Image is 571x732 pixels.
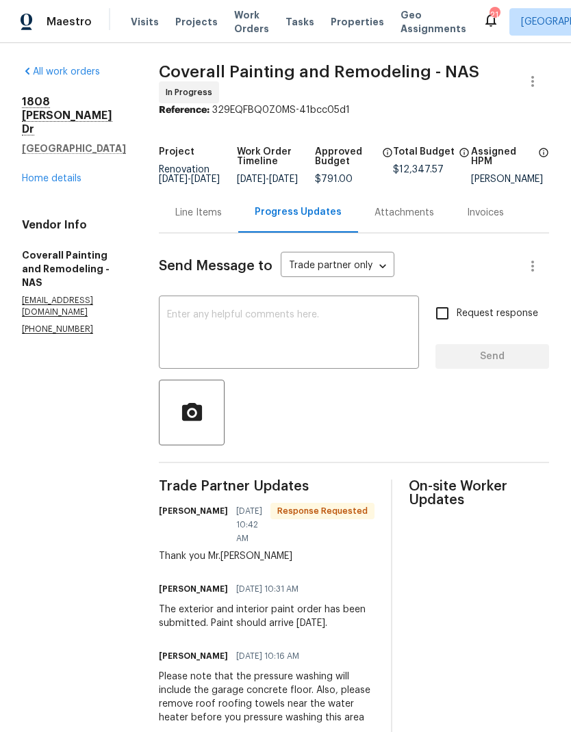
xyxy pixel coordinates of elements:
h5: Total Budget [393,147,455,157]
span: [DATE] 10:16 AM [236,649,299,663]
span: Properties [331,15,384,29]
div: Trade partner only [281,255,394,278]
h5: Approved Budget [315,147,378,166]
a: All work orders [22,67,100,77]
h6: [PERSON_NAME] [159,504,228,518]
h5: Assigned HPM [471,147,534,166]
span: [DATE] [159,174,188,184]
b: Reference: [159,105,210,115]
span: Request response [457,306,538,321]
span: [DATE] [269,174,298,184]
div: Invoices [467,206,504,220]
span: [DATE] 10:42 AM [236,504,262,545]
span: - [159,174,220,184]
span: [DATE] [191,174,220,184]
span: $12,347.57 [393,165,444,174]
span: On-site Worker Updates [409,480,549,507]
div: Thank you Mr.[PERSON_NAME] [159,549,375,563]
span: $791.00 [315,174,353,184]
h5: Work Order Timeline [237,147,315,166]
span: Projects [175,15,218,29]
div: Line Items [175,206,222,220]
div: Progress Updates [255,205,342,219]
span: The total cost of line items that have been approved by both Opendoor and the Trade Partner. This... [382,147,393,174]
a: Home details [22,174,81,183]
h6: [PERSON_NAME] [159,582,228,596]
span: The total cost of line items that have been proposed by Opendoor. This sum includes line items th... [459,147,470,165]
h5: Coverall Painting and Remodeling - NAS [22,248,126,289]
div: The exterior and interior paint order has been submitted. Paint should arrive [DATE]. [159,603,375,630]
span: - [237,174,298,184]
span: Tasks [285,17,314,27]
span: Work Orders [234,8,269,36]
span: [DATE] 10:31 AM [236,582,299,596]
div: 329EQFBQ0Z0MS-41bcc05d1 [159,103,549,117]
span: [DATE] [237,174,266,184]
span: Send Message to [159,259,272,273]
h5: Project [159,147,194,157]
span: Maestro [47,15,92,29]
span: Trade Partner Updates [159,480,375,493]
div: Please note that the pressure washing will include the garage concrete floor. Also, please remove... [159,670,375,724]
span: Coverall Painting and Remodeling - NAS [159,64,479,80]
span: Response Requested [272,504,373,518]
span: Renovation [159,165,220,184]
span: The hpm assigned to this work order. [538,147,549,174]
span: In Progress [166,86,218,99]
div: [PERSON_NAME] [471,174,549,184]
span: Visits [131,15,159,29]
div: 21 [490,8,499,22]
h4: Vendor Info [22,218,126,232]
span: Geo Assignments [401,8,466,36]
div: Attachments [375,206,434,220]
h6: [PERSON_NAME] [159,649,228,663]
